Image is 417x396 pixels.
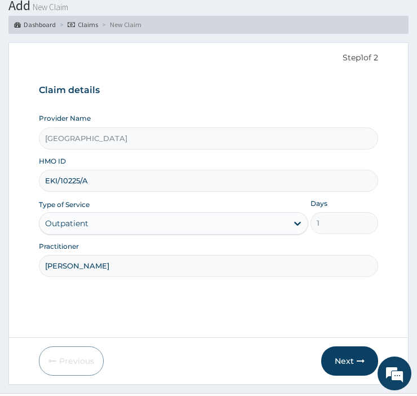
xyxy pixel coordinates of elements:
a: Dashboard [14,20,56,29]
p: Step 1 of 2 [39,52,378,64]
button: Next [321,346,378,376]
label: HMO ID [39,156,66,166]
input: Enter HMO ID [39,170,378,192]
label: Provider Name [39,113,91,123]
span: We're online! [65,124,156,237]
small: New Claim [30,3,68,11]
li: New Claim [99,20,141,29]
div: Outpatient [45,218,88,229]
button: Previous [39,346,104,376]
img: d_794563401_company_1708531726252_794563401 [21,56,46,85]
div: Minimize live chat window [185,6,212,33]
label: Days [310,199,327,208]
div: Chat with us now [59,63,189,78]
textarea: Type your message and hit 'Enter' [6,271,215,310]
a: Claims [68,20,98,29]
label: Type of Service [39,200,90,209]
h3: Claim details [39,84,378,96]
label: Practitioner [39,241,79,251]
input: Enter Name [39,255,378,277]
